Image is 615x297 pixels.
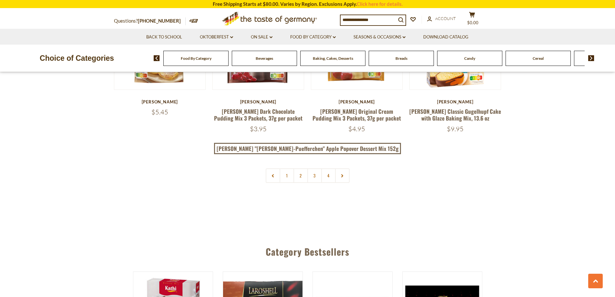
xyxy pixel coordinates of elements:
div: [PERSON_NAME] [114,99,206,104]
span: $5.45 [151,108,168,116]
span: $9.95 [447,125,464,133]
a: Click here for details. [357,1,403,7]
a: Cereal [533,56,544,61]
a: Baking, Cakes, Desserts [313,56,353,61]
a: Account [427,15,456,22]
span: $0.00 [467,20,478,25]
a: Seasons & Occasions [354,34,405,41]
a: [PERSON_NAME] Original Cream Pudding Mix 3 Packets, 37g per packet [313,107,401,122]
a: 2 [293,168,308,183]
a: [PERSON_NAME] "[PERSON_NAME]-Puefferchen" Apple Popover Dessert Mix 152g [214,143,401,154]
a: [PHONE_NUMBER] [138,18,181,24]
button: $0.00 [463,12,482,28]
a: Back to School [146,34,182,41]
p: Questions? [114,17,186,25]
a: Food By Category [290,34,336,41]
a: 3 [307,168,322,183]
a: 4 [321,168,336,183]
a: [PERSON_NAME] Classic Gugelhupf Cake with Glaze Baking Mix, 13.6 oz [409,107,501,122]
span: $3.95 [250,125,267,133]
div: [PERSON_NAME] [409,99,501,104]
a: Food By Category [181,56,211,61]
img: previous arrow [154,55,160,61]
img: next arrow [588,55,594,61]
a: [PERSON_NAME] Dark Chocolate Pudding Mix 3 Packets, 37g per packet [214,107,302,122]
div: [PERSON_NAME] [212,99,304,104]
a: On Sale [251,34,272,41]
span: $4.95 [348,125,365,133]
a: Breads [395,56,407,61]
a: 1 [280,168,294,183]
a: Candy [464,56,475,61]
a: Beverages [256,56,273,61]
a: Download Catalog [423,34,468,41]
div: [PERSON_NAME] [311,99,403,104]
span: Account [435,16,456,21]
div: Category Bestsellers [83,237,532,263]
a: Oktoberfest [200,34,233,41]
